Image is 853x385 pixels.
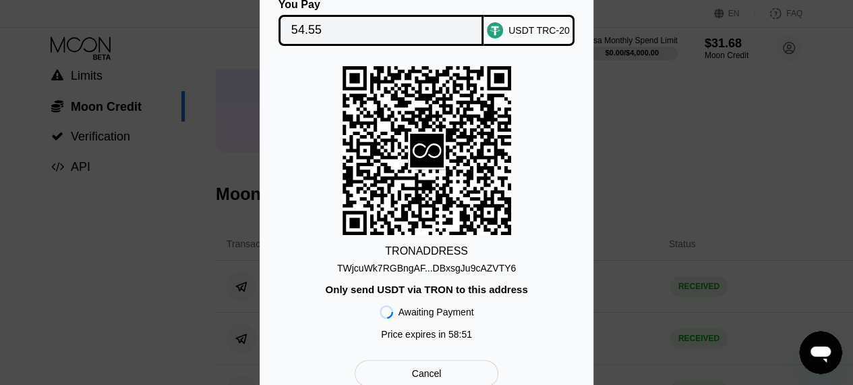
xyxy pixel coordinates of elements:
[412,367,442,380] div: Cancel
[337,257,516,274] div: TWjcuWk7RGBngAF...DBxsgJu9cAZVTY6
[508,25,570,36] div: USDT TRC-20
[448,329,472,340] span: 58 : 51
[337,263,516,274] div: TWjcuWk7RGBngAF...DBxsgJu9cAZVTY6
[399,307,474,317] div: Awaiting Payment
[799,331,842,374] iframe: Button to launch messaging window
[385,245,468,257] div: TRON ADDRESS
[381,329,472,340] div: Price expires in
[325,284,527,295] div: Only send USDT via TRON to this address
